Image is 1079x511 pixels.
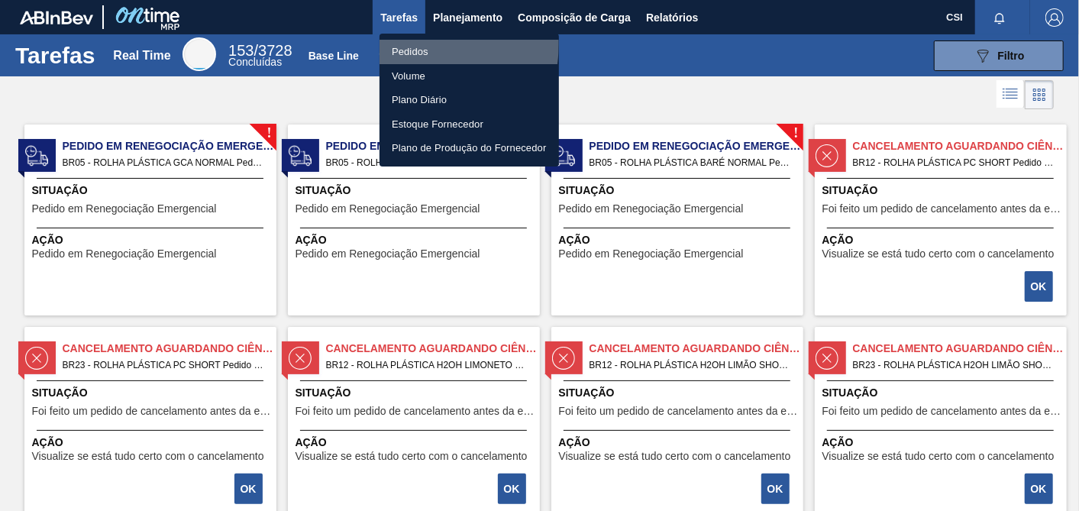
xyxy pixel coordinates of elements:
[380,136,559,160] a: Plano de Produção do Fornecedor
[380,88,559,112] a: Plano Diário
[380,40,559,64] a: Pedidos
[380,112,559,137] a: Estoque Fornecedor
[380,64,559,89] a: Volume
